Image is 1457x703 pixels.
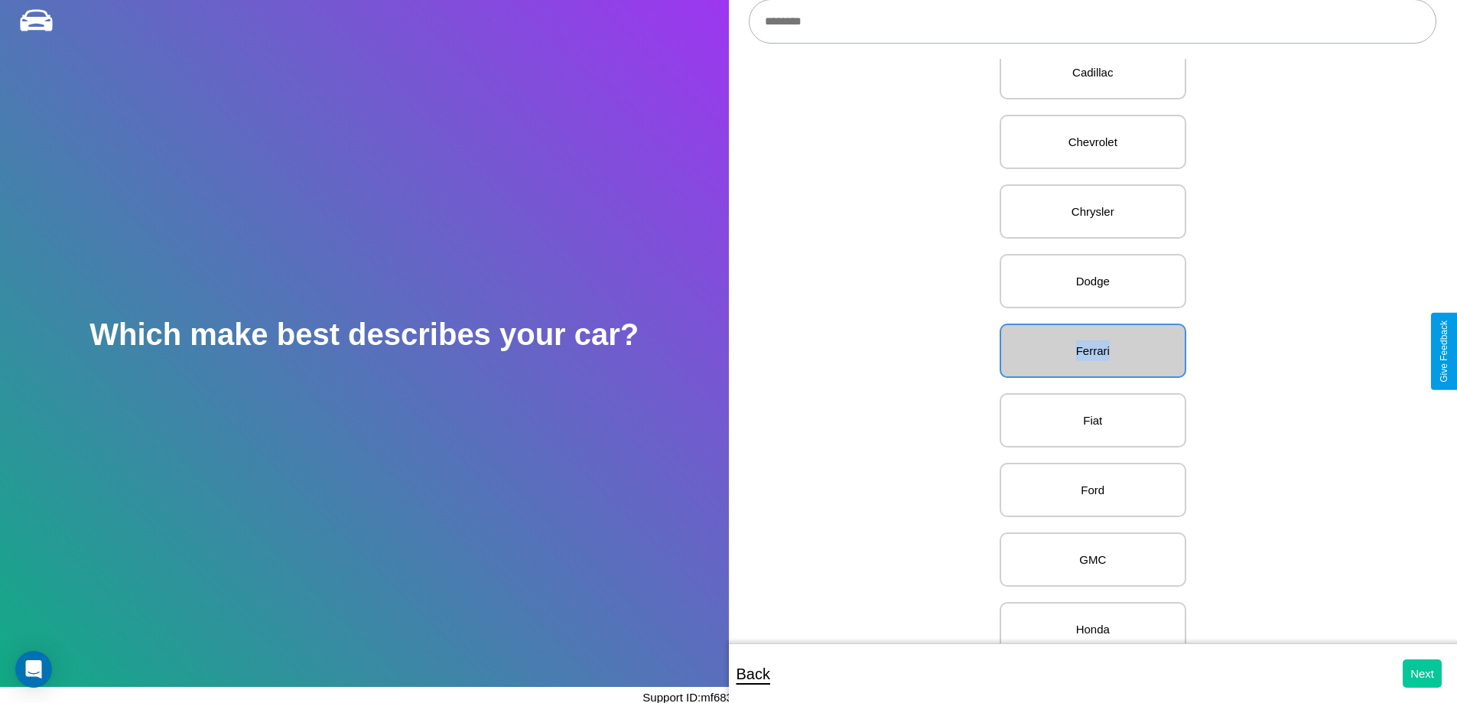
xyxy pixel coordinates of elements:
p: Cadillac [1016,62,1169,83]
h2: Which make best describes your car? [89,317,639,352]
div: Give Feedback [1439,321,1449,382]
p: GMC [1016,549,1169,570]
div: Open Intercom Messenger [15,651,52,688]
p: Honda [1016,619,1169,640]
p: Chevrolet [1016,132,1169,152]
p: Ford [1016,480,1169,500]
p: Ferrari [1016,340,1169,361]
p: Back [737,660,770,688]
p: Dodge [1016,271,1169,291]
button: Next [1403,659,1442,688]
p: Fiat [1016,410,1169,431]
p: Chrysler [1016,201,1169,222]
